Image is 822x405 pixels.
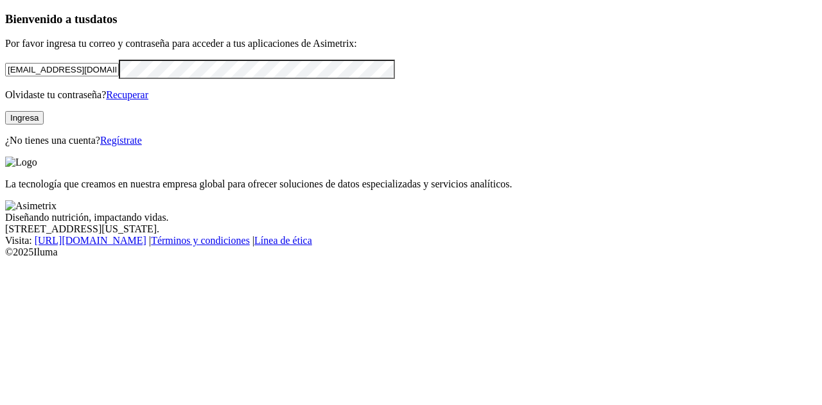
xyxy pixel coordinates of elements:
[5,63,119,76] input: Tu correo
[5,223,817,235] div: [STREET_ADDRESS][US_STATE].
[5,246,817,258] div: © 2025 Iluma
[5,157,37,168] img: Logo
[254,235,312,246] a: Línea de ética
[151,235,250,246] a: Términos y condiciones
[5,200,57,212] img: Asimetrix
[5,235,817,246] div: Visita : | |
[35,235,146,246] a: [URL][DOMAIN_NAME]
[5,212,817,223] div: Diseñando nutrición, impactando vidas.
[5,12,817,26] h3: Bienvenido a tus
[5,111,44,125] button: Ingresa
[90,12,118,26] span: datos
[5,178,817,190] p: La tecnología que creamos en nuestra empresa global para ofrecer soluciones de datos especializad...
[5,38,817,49] p: Por favor ingresa tu correo y contraseña para acceder a tus aplicaciones de Asimetrix:
[106,89,148,100] a: Recuperar
[5,135,817,146] p: ¿No tienes una cuenta?
[100,135,142,146] a: Regístrate
[5,89,817,101] p: Olvidaste tu contraseña?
